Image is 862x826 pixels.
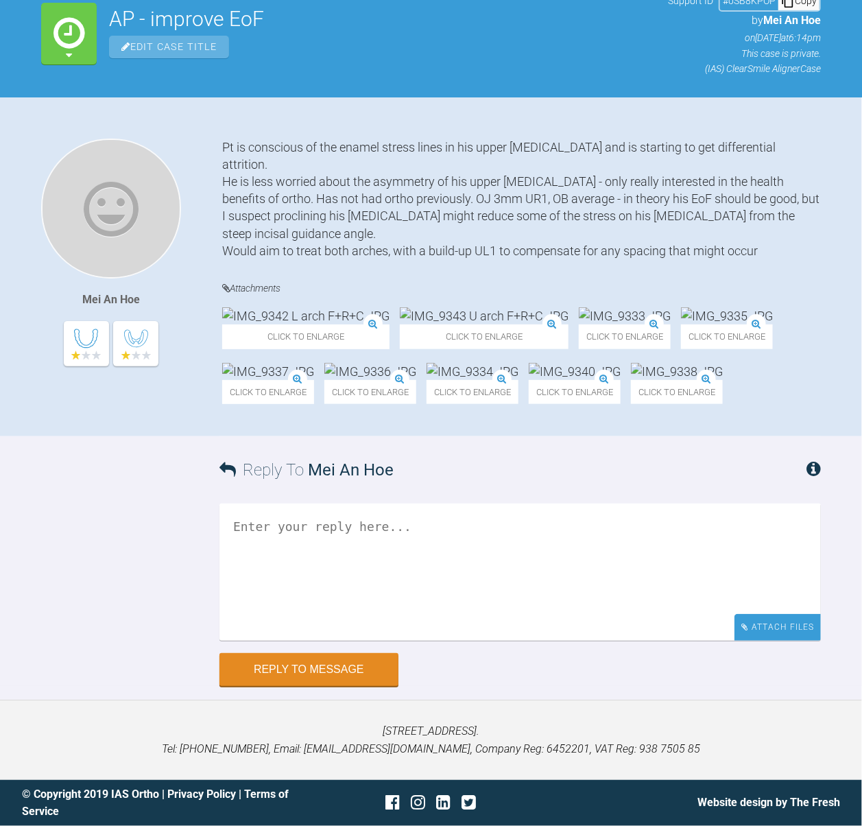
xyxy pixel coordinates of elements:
[324,380,416,404] span: Click to enlarge
[222,380,314,404] span: Click to enlarge
[219,457,394,483] h3: Reply To
[579,307,671,324] img: IMG_9333.JPG
[222,280,821,297] h4: Attachments
[41,139,181,279] img: Mei An Hoe
[222,324,390,349] span: Click to enlarge
[222,307,390,324] img: IMG_9342 L arch F+R+C.JPG
[681,307,773,324] img: IMG_9335.JPG
[631,380,723,404] span: Click to enlarge
[668,46,821,61] p: This case is private.
[324,363,416,380] img: IMG_9336.JPG
[167,788,236,801] a: Privacy Policy
[668,30,821,45] p: on [DATE] at 6:14pm
[668,12,821,29] p: by
[400,324,568,349] span: Click to enlarge
[109,36,229,58] span: Edit Case Title
[109,9,656,29] h2: AP - improve EoF
[222,363,314,380] img: IMG_9337.JPG
[400,307,568,324] img: IMG_9343 U arch F+R+C.JPG
[631,363,723,380] img: IMG_9338.JPG
[222,139,821,259] div: Pt is conscious of the enamel stress lines in his upper [MEDICAL_DATA] and is starting to get dif...
[529,380,621,404] span: Click to enlarge
[697,796,840,809] a: Website design by The Fresh
[734,614,821,641] div: Attach Files
[427,363,518,380] img: IMG_9334.JPG
[219,653,398,686] button: Reply to Message
[529,363,621,380] img: IMG_9340.JPG
[308,460,394,480] span: Mei An Hoe
[681,324,773,349] span: Click to enlarge
[668,61,821,76] p: (IAS) ClearSmile Aligner Case
[427,380,518,404] span: Click to enlarge
[82,291,140,309] div: Mei An Hoe
[22,722,840,757] p: [STREET_ADDRESS]. Tel: [PHONE_NUMBER], Email: [EMAIL_ADDRESS][DOMAIN_NAME], Company Reg: 6452201,...
[579,324,671,349] span: Click to enlarge
[22,786,295,821] div: © Copyright 2019 IAS Ortho | |
[763,14,821,27] span: Mei An Hoe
